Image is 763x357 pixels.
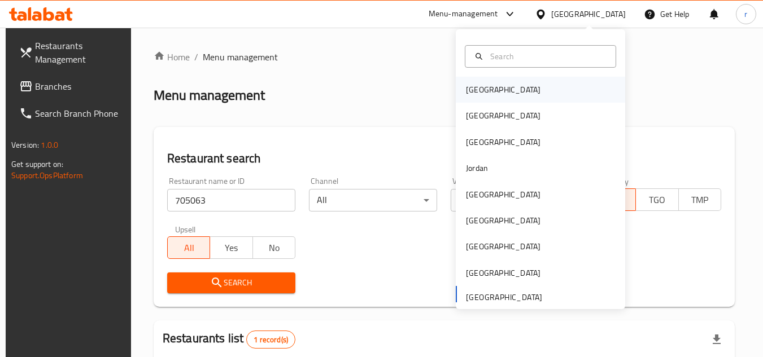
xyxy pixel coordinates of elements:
[11,168,83,183] a: Support.OpsPlatform
[486,50,609,63] input: Search
[154,86,265,104] h2: Menu management
[247,334,295,345] span: 1 record(s)
[10,32,133,73] a: Restaurants Management
[466,240,540,253] div: [GEOGRAPHIC_DATA]
[429,7,498,21] div: Menu-management
[215,240,248,256] span: Yes
[10,100,133,127] a: Search Branch Phone
[154,50,735,64] nav: breadcrumb
[466,267,540,279] div: [GEOGRAPHIC_DATA]
[167,236,210,259] button: All
[466,83,540,96] div: [GEOGRAPHIC_DATA]
[176,276,286,290] span: Search
[683,192,717,208] span: TMP
[194,50,198,64] li: /
[11,157,63,171] span: Get support on:
[252,236,295,259] button: No
[203,50,278,64] span: Menu management
[466,162,488,174] div: Jordan
[35,39,124,66] span: Restaurants Management
[466,214,540,227] div: [GEOGRAPHIC_DATA]
[635,188,678,211] button: TGO
[678,188,721,211] button: TMP
[551,8,626,20] div: [GEOGRAPHIC_DATA]
[210,236,252,259] button: Yes
[167,150,721,167] h2: Restaurant search
[601,177,629,185] label: Delivery
[744,8,747,20] span: r
[35,107,124,120] span: Search Branch Phone
[10,73,133,100] a: Branches
[466,109,540,122] div: [GEOGRAPHIC_DATA]
[167,189,295,211] input: Search for restaurant name or ID..
[466,188,540,201] div: [GEOGRAPHIC_DATA]
[172,240,206,256] span: All
[11,138,39,152] span: Version:
[466,136,540,148] div: [GEOGRAPHIC_DATA]
[154,50,190,64] a: Home
[451,189,579,211] div: All
[175,225,196,233] label: Upsell
[163,330,295,349] h2: Restaurants list
[640,192,674,208] span: TGO
[258,240,291,256] span: No
[41,138,58,152] span: 1.0.0
[35,80,124,93] span: Branches
[167,272,295,293] button: Search
[246,330,295,349] div: Total records count
[703,326,730,353] div: Export file
[309,189,437,211] div: All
